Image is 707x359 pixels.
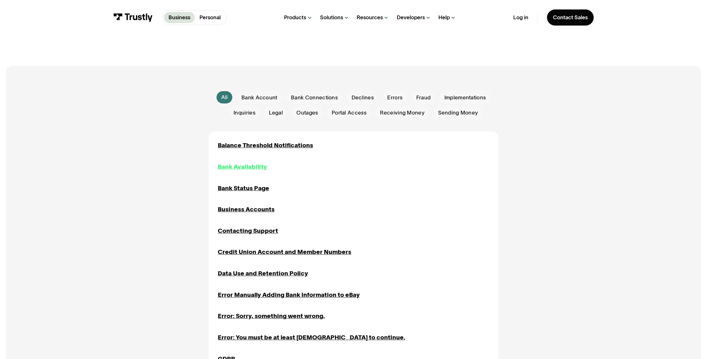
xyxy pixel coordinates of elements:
[241,94,277,101] span: Bank Account
[380,109,425,116] span: Receiving Money
[169,14,190,21] p: Business
[320,14,343,21] div: Solutions
[397,14,425,21] div: Developers
[218,247,351,256] a: Credit Union Account and Member Numbers
[269,109,283,116] span: Legal
[444,94,486,101] span: Implementations
[296,109,318,116] span: Outages
[218,333,405,342] a: Error: You must be at least [DEMOGRAPHIC_DATA] to continue.
[218,311,325,321] a: Error: Sorry, something went wrong.
[209,91,498,120] form: Email Form
[217,91,232,103] a: All
[218,290,360,299] a: Error Manually Adding Bank Information to eBay
[195,12,225,23] a: Personal
[547,9,594,26] a: Contact Sales
[218,205,275,214] a: Business Accounts
[513,14,528,21] a: Log in
[113,13,153,22] img: Trustly Logo
[352,94,374,101] span: Declines
[357,14,383,21] div: Resources
[218,184,269,193] a: Bank Status Page
[218,141,313,150] a: Balance Threshold Notifications
[221,93,228,101] div: All
[416,94,431,101] span: Fraud
[164,12,195,23] a: Business
[387,94,402,101] span: Errors
[291,94,338,101] span: Bank Connections
[218,226,278,235] a: Contacting Support
[218,269,308,278] a: Data Use and Retention Policy
[553,14,588,21] div: Contact Sales
[332,109,366,116] span: Portal Access
[234,109,255,116] span: Inquiries
[284,14,306,21] div: Products
[218,162,267,171] a: Bank Availability
[438,14,450,21] div: Help
[199,14,221,21] p: Personal
[438,109,478,116] span: Sending Money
